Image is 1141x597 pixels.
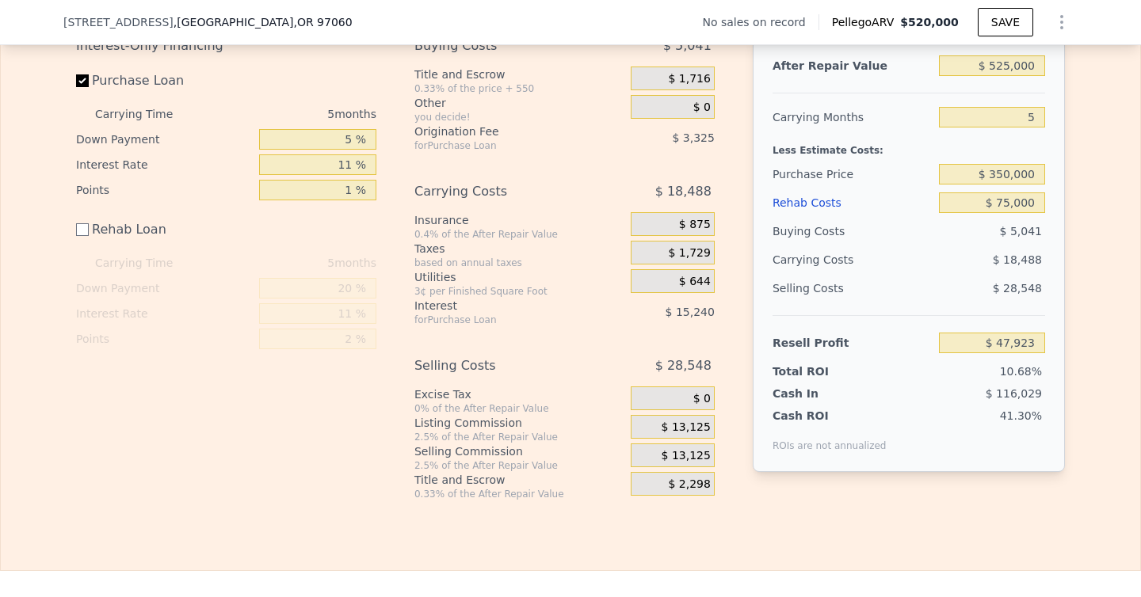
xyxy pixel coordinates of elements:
span: $ 13,125 [662,449,711,463]
div: Points [76,177,253,203]
span: $ 875 [679,218,711,232]
div: 3¢ per Finished Square Foot [414,285,624,298]
span: $ 1,729 [668,246,710,260]
div: Cash In [773,386,872,401]
span: $ 1,716 [668,72,710,86]
div: Resell Profit [773,329,933,357]
span: $ 0 [693,101,711,115]
span: $ 13,125 [662,420,711,435]
div: Carrying Costs [773,245,872,274]
span: $ 0 [693,392,711,406]
span: 41.30% [1000,409,1042,422]
div: Utilities [414,269,624,285]
div: Selling Costs [414,352,591,380]
div: Carrying Costs [414,177,591,206]
div: Purchase Price [773,160,933,188]
div: 2.5% of the After Repair Value [414,459,624,472]
div: you decide! [414,111,624,124]
div: Insurance [414,212,624,228]
div: 0.4% of the After Repair Value [414,228,624,241]
label: Rehab Loan [76,215,253,244]
span: $ 116,029 [986,387,1042,400]
div: Carrying Time [95,250,198,276]
div: Carrying Months [773,103,933,131]
div: 0.33% of the After Repair Value [414,488,624,500]
div: Carrying Time [95,101,198,127]
span: Pellego ARV [832,14,901,30]
div: Interest Rate [76,152,253,177]
button: SAVE [978,8,1033,36]
span: $ 28,548 [655,352,712,380]
span: 10.68% [1000,365,1042,378]
div: Rehab Costs [773,188,933,217]
div: 5 months [204,250,376,276]
div: Title and Escrow [414,67,624,82]
input: Purchase Loan [76,74,89,87]
span: $ 644 [679,275,711,289]
span: $ 18,488 [993,253,1042,266]
span: , [GEOGRAPHIC_DATA] [174,14,353,30]
div: Interest Rate [76,301,253,326]
div: ROIs are not annualized [773,424,887,452]
input: Rehab Loan [76,223,89,236]
div: Down Payment [76,127,253,152]
div: Points [76,326,253,352]
div: Selling Commission [414,443,624,459]
div: Interest-Only Financing [76,32,376,60]
span: $ 2,298 [668,477,710,492]
div: After Repair Value [773,51,933,80]
div: Total ROI [773,363,872,379]
span: $ 28,548 [993,282,1042,295]
div: Selling Costs [773,274,933,302]
div: 0.33% of the price + 550 [414,82,624,95]
div: for Purchase Loan [414,314,591,326]
div: Origination Fee [414,124,591,139]
div: No sales on record [702,14,818,30]
div: 5 months [204,101,376,127]
div: Buying Costs [414,32,591,60]
div: 2.5% of the After Repair Value [414,431,624,443]
div: Interest [414,298,591,314]
span: $520,000 [900,16,959,29]
span: [STREET_ADDRESS] [63,14,174,30]
div: based on annual taxes [414,257,624,269]
div: Taxes [414,241,624,257]
span: $ 15,240 [666,306,715,318]
div: Cash ROI [773,408,887,424]
div: Buying Costs [773,217,933,245]
div: Excise Tax [414,386,624,402]
div: Other [414,95,624,111]
div: for Purchase Loan [414,139,591,152]
span: $ 5,041 [663,32,712,60]
div: Title and Escrow [414,472,624,488]
div: Down Payment [76,276,253,301]
span: , OR 97060 [293,16,352,29]
span: $ 5,041 [1000,225,1042,238]
span: $ 18,488 [655,177,712,206]
span: $ 3,325 [672,131,714,144]
div: Listing Commission [414,415,624,431]
div: Less Estimate Costs: [773,131,1045,160]
label: Purchase Loan [76,67,253,95]
button: Show Options [1046,6,1078,38]
div: 0% of the After Repair Value [414,402,624,415]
